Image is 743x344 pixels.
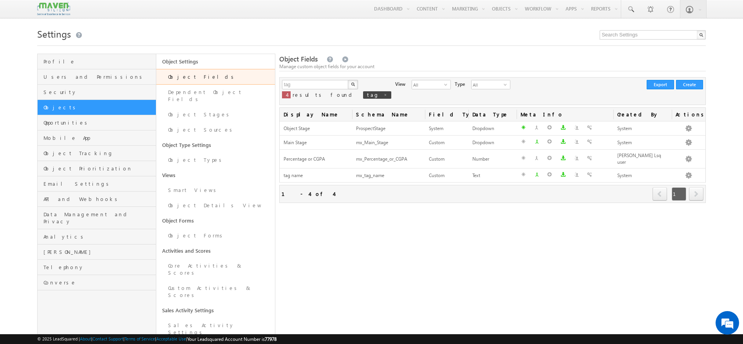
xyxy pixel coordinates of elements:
a: Activities and Scores [156,243,275,258]
a: Objects [38,100,156,115]
div: Manage custom object fields for your account [279,63,706,70]
span: Actions [672,108,706,121]
span: Created By [613,108,671,121]
div: mx_tag_name [356,172,421,180]
a: Users and Permissions [38,69,156,85]
span: Display Name [280,108,352,121]
a: Contact Support [92,336,123,341]
div: Custom [429,139,465,147]
span: Object Prioritization [43,165,154,172]
div: Number [472,155,513,163]
a: prev [653,188,667,201]
div: Custom [429,155,465,163]
div: mx_Main_Stage [356,139,421,147]
div: System [429,125,465,133]
span: Converse [43,279,154,286]
a: Sales Activity Settings [156,318,275,340]
a: Core Activities & Scores [156,258,275,281]
a: Object Tracking [38,146,156,161]
a: API and Webhooks [38,192,156,207]
span: tag [367,91,380,98]
div: System [617,139,667,147]
a: Object Fields [156,69,275,85]
span: 77978 [265,336,277,342]
div: [PERSON_NAME] Lsq user [617,152,667,167]
a: About [80,336,91,341]
a: Object Type Settings [156,138,275,152]
span: next [689,187,703,201]
img: Custom Logo [37,2,70,16]
span: Main Stage [284,139,307,145]
a: Opportunities [38,115,156,130]
span: [PERSON_NAME] [43,248,154,255]
span: Email Settings [43,180,154,187]
span: tag name [284,172,303,178]
img: Search [351,82,355,86]
div: Text [472,172,513,180]
span: All [412,80,444,89]
span: Schema Name [352,108,425,121]
span: Analytics [43,233,154,240]
div: System [617,172,667,180]
span: Data Management and Privacy [43,211,154,225]
a: Sales Activity Settings [156,303,275,318]
span: Object Stage [284,125,310,131]
a: Object Prioritization [38,161,156,176]
button: Export [647,80,674,89]
span: Percentage or CGPA [284,156,325,162]
a: Telephony [38,260,156,275]
a: Object Sources [156,122,275,138]
div: Type [455,80,465,88]
span: Object Fields [279,54,318,63]
span: results found [293,91,355,98]
div: Dropdown [472,139,513,147]
span: Meta Info [517,108,613,121]
span: Users and Permissions [43,73,154,80]
a: [PERSON_NAME] [38,244,156,260]
span: Field Type [425,108,468,121]
a: Acceptable Use [156,336,186,341]
a: Object Settings [156,54,275,69]
div: System [617,125,667,133]
a: Terms of Service [125,336,155,341]
span: API and Webhooks [43,196,154,203]
a: Dependent Object Fields [156,85,275,107]
a: Data Management and Privacy [38,207,156,229]
a: Object Types [156,152,275,168]
div: mx_Percentage_or_CGPA [356,155,421,163]
span: Settings [37,27,71,40]
a: Mobile App [38,130,156,146]
a: Profile [38,54,156,69]
div: Dropdown [472,125,513,133]
span: Opportunities [43,119,154,126]
a: Object Stages [156,107,275,122]
a: Object Details View [156,198,275,213]
div: View [395,80,405,88]
span: 1 [672,187,686,201]
a: Smart Views [156,183,275,198]
span: Data Type [468,108,517,121]
span: select [444,82,450,87]
span: select [504,82,510,87]
a: Email Settings [38,176,156,192]
div: Custom [429,172,465,180]
input: Search Settings [600,30,706,40]
button: Create [676,80,703,89]
a: Analytics [38,229,156,244]
span: Mobile App [43,134,154,141]
span: Profile [43,58,154,65]
a: Object Forms [156,213,275,228]
a: Views [156,168,275,183]
span: Telephony [43,264,154,271]
span: Your Leadsquared Account Number is [187,336,277,342]
a: Converse [38,275,156,290]
span: prev [653,187,667,201]
span: Object Tracking [43,150,154,157]
span: Objects [43,104,154,111]
a: Security [38,85,156,100]
span: All [472,80,504,89]
span: © 2025 LeadSquared | | | | | [37,335,277,343]
div: 1 - 4 of 4 [282,189,334,198]
a: next [689,188,703,201]
span: 4 [286,91,287,98]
